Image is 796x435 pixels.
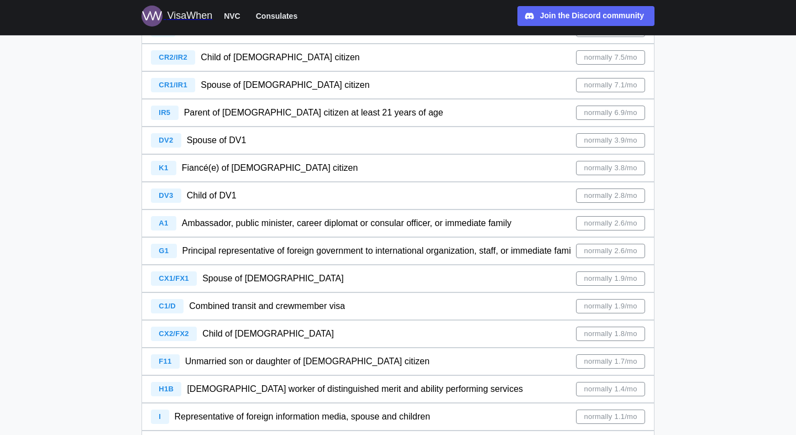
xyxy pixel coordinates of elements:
span: normally 6.9/mo [584,106,637,119]
span: normally 2.8/mo [584,189,637,202]
span: [DEMOGRAPHIC_DATA] worker of distinguished merit and ability performing services [187,384,523,394]
span: CR1/IR1 [159,81,187,89]
span: DV2 [159,136,173,144]
span: Principal representative of foreign government to international organization, staff, or immediate... [182,246,578,255]
a: DV3 Child of DV1normally 2.8/mo [142,182,654,209]
span: Child of [DEMOGRAPHIC_DATA] [202,329,334,338]
div: VisaWhen [167,8,212,24]
span: H1B [159,385,174,393]
span: normally 2.6/mo [584,244,637,258]
span: normally 7.5/mo [584,51,637,64]
a: A1 Ambassador, public minister, career diplomat or consular officer, or immediate familynormally ... [142,209,654,237]
span: Combined transit and crewmember visa [189,301,345,311]
span: normally 3.8/mo [584,161,637,175]
a: H1B [DEMOGRAPHIC_DATA] worker of distinguished merit and ability performing servicesnormally 1.4/mo [142,375,654,403]
span: normally 1.7/mo [584,355,637,368]
span: Ambassador, public minister, career diplomat or consular officer, or immediate family [182,218,511,228]
span: Fiancé(e) of [DEMOGRAPHIC_DATA] citizen [182,163,358,172]
a: DV2 Spouse of DV1normally 3.9/mo [142,127,654,154]
a: F11 Unmarried son or daughter of [DEMOGRAPHIC_DATA] citizennormally 1.7/mo [142,348,654,375]
div: Join the Discord community [540,10,644,22]
span: normally 7.1/mo [584,78,637,92]
span: Representative of foreign information media, spouse and children [175,412,431,421]
span: normally 1.9/mo [584,300,637,313]
span: G1 [159,247,169,255]
button: Consulates [251,9,302,23]
span: normally 3.9/mo [584,134,637,147]
span: Spouse of [DEMOGRAPHIC_DATA] citizen [201,80,369,90]
span: C1/D [159,302,176,310]
span: Child of [DEMOGRAPHIC_DATA] citizen [201,53,359,62]
span: normally 1.9/mo [584,272,637,285]
a: IR5 Parent of [DEMOGRAPHIC_DATA] citizen at least 21 years of agenormally 6.9/mo [142,99,654,127]
span: normally 1.4/mo [584,382,637,396]
a: Join the Discord community [517,6,654,26]
img: Logo for VisaWhen [142,6,163,27]
button: NVC [219,9,245,23]
span: K1 [159,164,168,172]
span: Consulates [256,9,297,23]
a: CR2/IR2 Child of [DEMOGRAPHIC_DATA] citizennormally 7.5/mo [142,44,654,71]
a: I Representative of foreign information media, spouse and childrennormally 1.1/mo [142,403,654,431]
span: normally 1.1/mo [584,410,637,423]
a: CR1/IR1 Spouse of [DEMOGRAPHIC_DATA] citizennormally 7.1/mo [142,71,654,99]
a: G1 Principal representative of foreign government to international organization, staff, or immedi... [142,237,654,265]
a: Logo for VisaWhen VisaWhen [142,6,212,27]
span: Spouse of [DEMOGRAPHIC_DATA] [202,274,343,283]
span: normally 1.8/mo [584,327,637,340]
span: CX2/FX2 [159,329,189,338]
span: DV3 [159,191,173,200]
span: Child of DV1 [187,191,237,200]
a: CX2/FX2 Child of [DEMOGRAPHIC_DATA]normally 1.8/mo [142,320,654,348]
a: K1 Fiancé(e) of [DEMOGRAPHIC_DATA] citizennormally 3.8/mo [142,154,654,182]
span: F11 [159,357,171,365]
span: IR5 [159,108,170,117]
span: A1 [159,219,168,227]
span: Parent of [DEMOGRAPHIC_DATA] citizen at least 21 years of age [184,108,443,117]
span: CR2/IR2 [159,53,187,61]
span: CX1/FX1 [159,274,189,282]
span: I [159,412,161,421]
span: Spouse of DV1 [187,135,247,145]
span: NVC [224,9,240,23]
span: normally 2.6/mo [584,217,637,230]
a: CX1/FX1 Spouse of [DEMOGRAPHIC_DATA]normally 1.9/mo [142,265,654,292]
span: Unmarried son or daughter of [DEMOGRAPHIC_DATA] citizen [185,357,430,366]
a: C1/D Combined transit and crewmember visanormally 1.9/mo [142,292,654,320]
